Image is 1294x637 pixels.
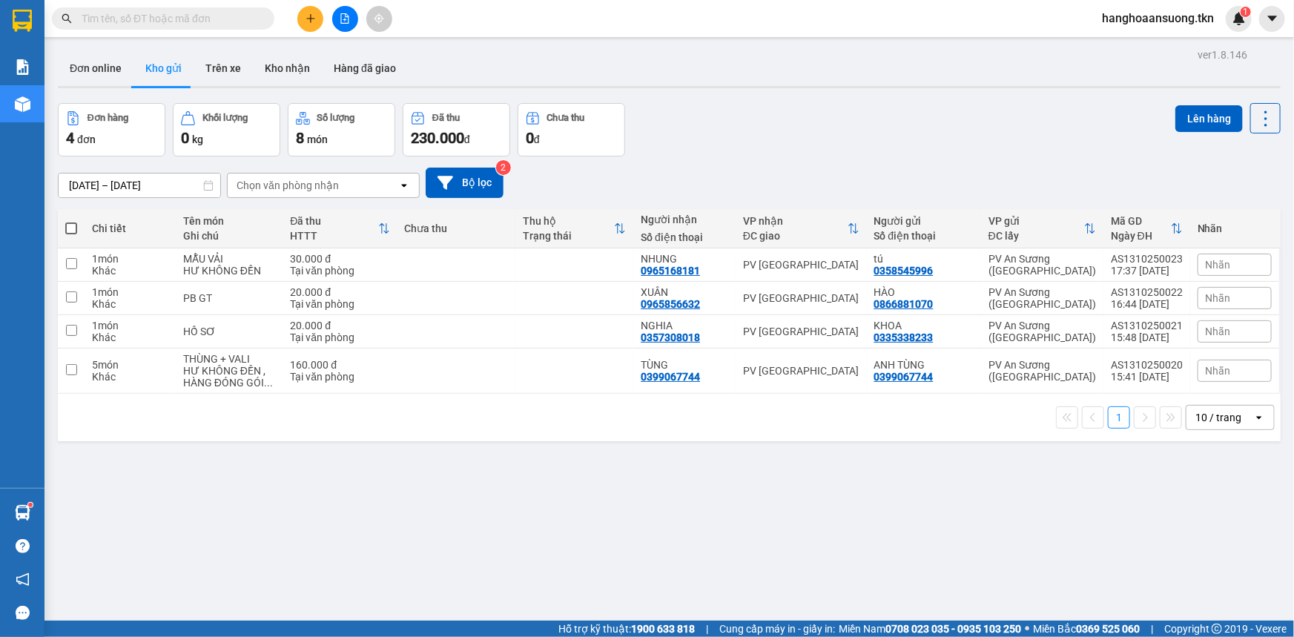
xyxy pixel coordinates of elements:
div: Ghi chú [183,230,275,242]
div: Khác [92,265,168,277]
span: Miền Nam [839,621,1021,637]
div: NHUNG [641,253,728,265]
div: HƯ KHÔNG ĐỀN , HÀNG ĐÓNG GÓI KHÔNG KIỂM TRA [183,365,275,389]
img: logo-vxr [13,10,32,32]
span: Nhãn [1206,292,1231,304]
div: tú [874,253,974,265]
div: Trạng thái [523,230,614,242]
button: Đơn online [58,50,133,86]
input: Select a date range. [59,174,220,197]
span: hanghoaansuong.tkn [1090,9,1226,27]
div: MẪU VẢI [183,253,275,265]
img: icon-new-feature [1232,12,1246,25]
span: | [1151,621,1153,637]
button: Khối lượng0kg [173,103,280,156]
div: Số điện thoại [641,231,728,243]
div: HÀO [874,286,974,298]
span: search [62,13,72,24]
div: PV An Sương ([GEOGRAPHIC_DATA]) [988,320,1096,343]
button: Trên xe [194,50,253,86]
div: 10 / trang [1195,410,1241,425]
span: caret-down [1266,12,1279,25]
span: đ [464,133,470,145]
span: copyright [1212,624,1222,634]
img: warehouse-icon [15,96,30,112]
div: Tại văn phòng [290,371,389,383]
div: Chưa thu [405,222,508,234]
div: THÙNG + VALI [183,353,275,365]
div: PV An Sương ([GEOGRAPHIC_DATA]) [988,286,1096,310]
span: đ [534,133,540,145]
div: AS1310250023 [1111,253,1183,265]
span: aim [374,13,384,24]
div: Thu hộ [523,215,614,227]
div: 0399067744 [874,371,934,383]
svg: open [1253,412,1265,423]
span: 0 [526,129,534,147]
span: | [706,621,708,637]
div: PB GT [183,292,275,304]
button: Chưa thu0đ [518,103,625,156]
span: Cung cấp máy in - giấy in: [719,621,835,637]
th: Toggle SortBy [283,209,397,248]
button: Số lượng8món [288,103,395,156]
span: Hỗ trợ kỹ thuật: [558,621,695,637]
div: Số điện thoại [874,230,974,242]
div: 160.000 đ [290,359,389,371]
span: 4 [66,129,74,147]
div: Đã thu [290,215,377,227]
div: KHOA [874,320,974,331]
span: file-add [340,13,350,24]
li: Hotline: 1900 8153 [139,55,620,73]
div: Chọn văn phòng nhận [237,178,339,193]
span: Miền Bắc [1033,621,1140,637]
th: Toggle SortBy [1103,209,1190,248]
div: ANH TÙNG [874,359,974,371]
div: AS1310250022 [1111,286,1183,298]
sup: 2 [496,160,511,175]
strong: 0369 525 060 [1076,623,1140,635]
div: 0399067744 [641,371,700,383]
button: Kho nhận [253,50,322,86]
div: 0335338233 [874,331,934,343]
button: caret-down [1259,6,1285,32]
div: 0866881070 [874,298,934,310]
div: 0357308018 [641,331,700,343]
div: Tại văn phòng [290,265,389,277]
div: 0965856632 [641,298,700,310]
div: 15:48 [DATE] [1111,331,1183,343]
strong: 1900 633 818 [631,623,695,635]
div: 17:37 [DATE] [1111,265,1183,277]
span: món [307,133,328,145]
div: NGHIA [641,320,728,331]
div: HƯ KHÔNG ĐỀN [183,265,275,277]
div: PV [GEOGRAPHIC_DATA] [743,326,859,337]
div: 1 món [92,253,168,265]
b: GỬI : PV An Sương ([GEOGRAPHIC_DATA]) [19,108,236,157]
div: HTTT [290,230,377,242]
div: Mã GD [1111,215,1171,227]
div: Người nhận [641,214,728,225]
div: Tại văn phòng [290,331,389,343]
span: question-circle [16,539,30,553]
div: 16:44 [DATE] [1111,298,1183,310]
span: Nhãn [1206,259,1231,271]
button: aim [366,6,392,32]
img: warehouse-icon [15,505,30,521]
div: ĐC lấy [988,230,1084,242]
div: 1 món [92,320,168,331]
div: Chưa thu [547,113,585,123]
button: Bộ lọc [426,168,504,198]
div: Tên món [183,215,275,227]
div: 5 món [92,359,168,371]
div: 30.000 đ [290,253,389,265]
div: PV An Sương ([GEOGRAPHIC_DATA]) [988,253,1096,277]
span: đơn [77,133,96,145]
li: [STREET_ADDRESS][PERSON_NAME]. [GEOGRAPHIC_DATA], Tỉnh [GEOGRAPHIC_DATA] [139,36,620,55]
button: plus [297,6,323,32]
button: Hàng đã giao [322,50,408,86]
div: Nhãn [1198,222,1272,234]
div: 20.000 đ [290,286,389,298]
span: Nhãn [1206,326,1231,337]
button: file-add [332,6,358,32]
